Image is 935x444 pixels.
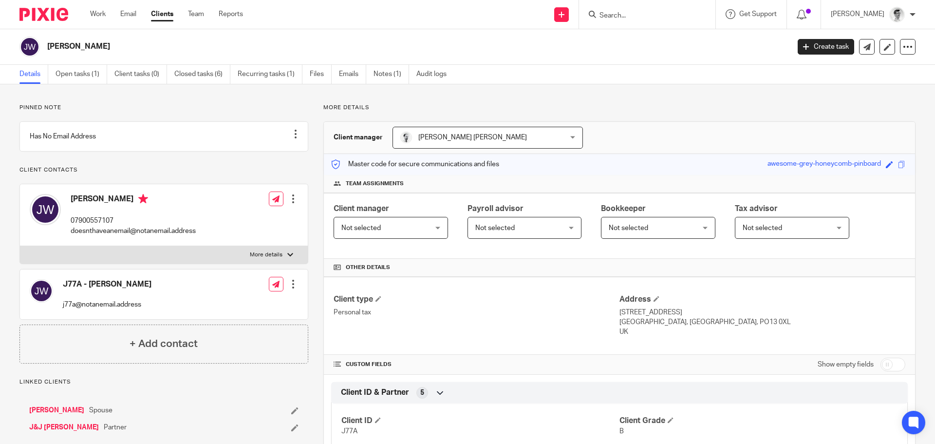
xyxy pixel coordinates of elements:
[63,279,151,290] h4: J77A - [PERSON_NAME]
[601,205,646,212] span: Bookkeeper
[831,9,884,19] p: [PERSON_NAME]
[420,388,424,398] span: 5
[619,327,905,337] p: UK
[19,8,68,21] img: Pixie
[56,65,107,84] a: Open tasks (1)
[341,428,357,435] span: J77A
[29,423,99,432] a: J&J [PERSON_NAME]
[151,9,173,19] a: Clients
[130,336,198,351] h4: + Add contact
[19,104,308,112] p: Pinned note
[238,65,302,84] a: Recurring tasks (1)
[889,7,905,22] img: Adam_2025.jpg
[331,159,499,169] p: Master code for secure communications and files
[250,251,282,259] p: More details
[346,180,404,188] span: Team assignments
[114,65,167,84] a: Client tasks (0)
[104,423,127,432] span: Partner
[19,37,40,57] img: svg%3E
[90,9,106,19] a: Work
[416,65,454,84] a: Audit logs
[120,9,136,19] a: Email
[619,428,624,435] span: B
[619,294,905,305] h4: Address
[735,205,778,212] span: Tax advisor
[71,216,196,226] p: 07900557107
[334,133,383,142] h3: Client manager
[374,65,409,84] a: Notes (1)
[323,104,916,112] p: More details
[30,194,61,225] img: svg%3E
[71,194,196,206] h4: [PERSON_NAME]
[71,226,196,236] p: doesnthaveanemail@notanemail.address
[609,225,648,232] span: Not selected
[334,308,619,317] p: Personal tax
[346,264,390,271] span: Other details
[19,378,308,386] p: Linked clients
[341,416,619,426] h4: Client ID
[619,317,905,327] p: [GEOGRAPHIC_DATA], [GEOGRAPHIC_DATA], PO13 0XL
[29,405,84,415] a: [PERSON_NAME]
[310,65,332,84] a: Files
[619,416,898,426] h4: Client Grade
[467,205,524,212] span: Payroll advisor
[400,132,412,143] img: Mass_2025.jpg
[739,11,777,18] span: Get Support
[174,65,230,84] a: Closed tasks (6)
[334,361,619,368] h4: CUSTOM FIELDS
[743,225,782,232] span: Not selected
[818,360,874,369] label: Show empty fields
[63,300,151,309] p: j77a@notanemail.address
[798,39,854,55] a: Create task
[188,9,204,19] a: Team
[418,134,527,141] span: [PERSON_NAME] [PERSON_NAME]
[619,308,905,317] p: [STREET_ADDRESS]
[598,12,686,20] input: Search
[138,194,148,204] i: Primary
[334,294,619,305] h4: Client type
[89,405,112,415] span: Spouse
[341,387,409,398] span: Client ID & Partner
[475,225,515,232] span: Not selected
[339,65,366,84] a: Emails
[767,159,881,170] div: awesome-grey-honeycomb-pinboard
[219,9,243,19] a: Reports
[19,166,308,174] p: Client contacts
[30,279,53,303] img: svg%3E
[19,65,48,84] a: Details
[341,225,381,232] span: Not selected
[334,205,389,212] span: Client manager
[47,41,636,52] h2: [PERSON_NAME]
